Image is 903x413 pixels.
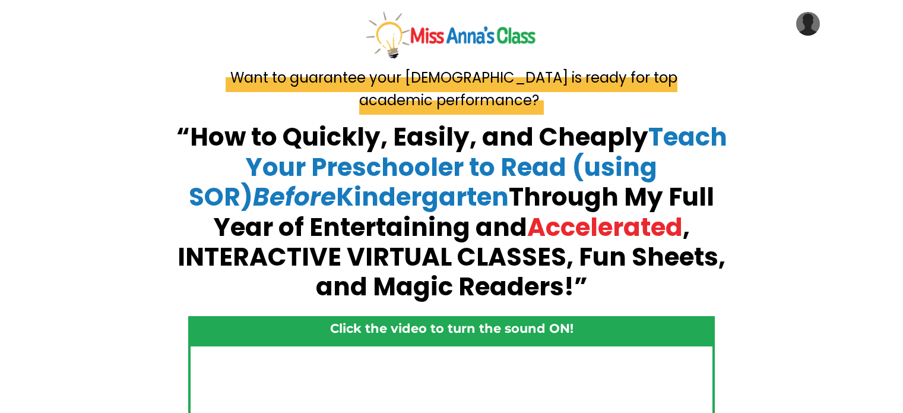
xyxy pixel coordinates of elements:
[330,321,574,336] strong: Click the video to turn the sound ON!
[176,119,727,304] strong: “How to Quickly, Easily, and Cheaply Through My Full Year of Entertaining and , INTERACTIVE VIRTU...
[527,210,683,245] span: Accelerated
[796,12,820,36] img: User Avatar
[189,119,727,215] span: Teach Your Preschooler to Read (using SOR) Kindergarten
[253,179,336,215] em: Before
[226,63,677,115] span: Want to guarantee your [DEMOGRAPHIC_DATA] is ready for top academic performance?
